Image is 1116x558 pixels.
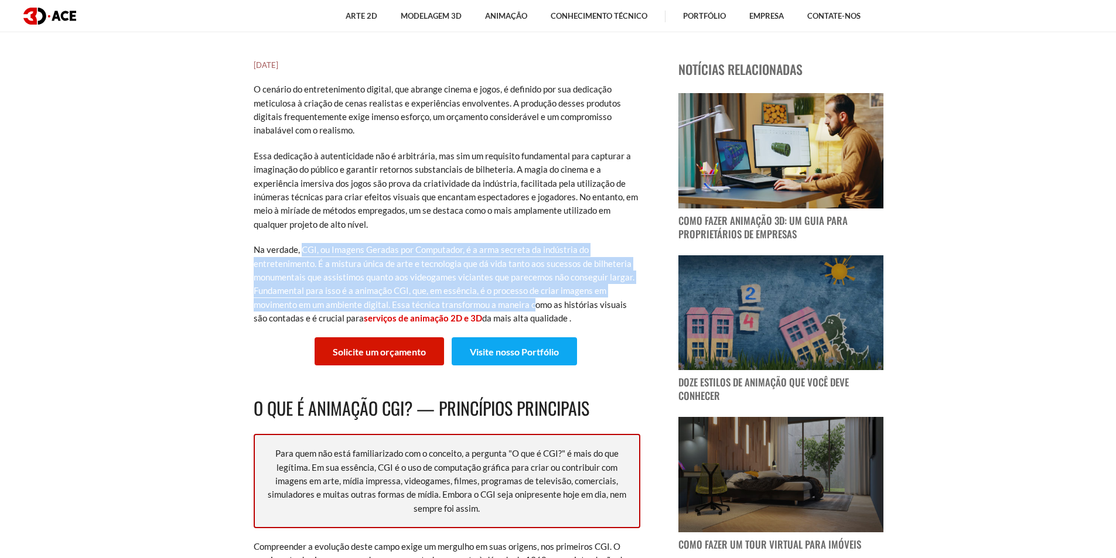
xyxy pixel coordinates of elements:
[346,11,377,20] font: Arte 2D
[333,346,426,357] font: Solicite um orçamento
[749,11,784,20] font: Empresa
[678,417,883,552] a: imagem da postagem do blog Como fazer um tour virtual para imóveis
[678,213,848,241] font: Como fazer animação 3D: um guia para proprietários de empresas
[678,375,849,403] font: Doze estilos de animação que você deve conhecer
[254,150,638,230] font: Essa dedicação à autenticidade não é arbitrária, mas sim um requisito fundamental para capturar a...
[470,346,559,357] font: Visite nosso Portfólio
[678,60,803,78] font: Notícias relacionadas
[807,11,861,20] font: Contate-nos
[254,60,278,70] font: [DATE]
[364,313,482,323] a: serviços de animação 2D e 3D
[678,537,861,552] font: Como fazer um tour virtual para imóveis
[23,8,76,25] img: logotipo escuro
[254,84,621,135] font: O cenário do entretenimento digital, que abrange cinema e jogos, é definido por sua dedicação met...
[683,11,726,20] font: Portfólio
[268,448,626,514] font: Para quem não está familiarizado com o conceito, a pergunta "O que é CGI?" é mais do que legítima...
[678,255,883,371] img: imagem da postagem do blog
[401,11,462,20] font: Modelagem 3D
[485,11,527,20] font: Animação
[254,244,634,323] font: Na verdade, CGI, ou Imagens Geradas por Computador, é a arma secreta da indústria do entretenimen...
[678,93,883,208] img: imagem da postagem do blog
[678,417,883,532] img: imagem da postagem do blog
[482,313,571,323] font: da mais alta qualidade .
[678,93,883,241] a: imagem da postagem do blog Como fazer animação 3D: um guia para proprietários de empresas
[315,337,444,366] a: Solicite um orçamento
[254,395,589,421] font: O que é animação CGI? — Princípios principais
[551,11,647,20] font: Conhecimento técnico
[678,255,883,403] a: imagem da postagem do blog Doze estilos de animação que você deve conhecer
[452,337,577,366] a: Visite nosso Portfólio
